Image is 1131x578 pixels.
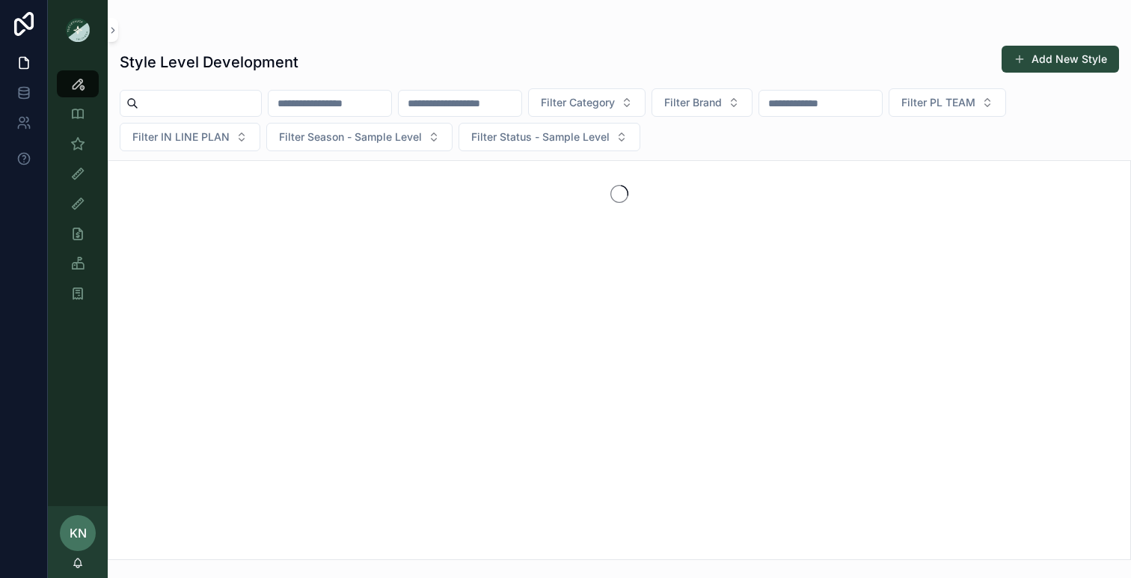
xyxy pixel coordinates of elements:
button: Select Button [528,88,646,117]
button: Select Button [889,88,1006,117]
span: Filter IN LINE PLAN [132,130,230,144]
span: Filter Status - Sample Level [471,130,610,144]
span: Filter Season - Sample Level [279,130,422,144]
button: Select Button [120,123,260,151]
button: Select Button [266,123,453,151]
img: App logo [66,18,90,42]
h1: Style Level Development [120,52,298,73]
span: Filter Brand [664,95,722,110]
button: Select Button [652,88,753,117]
div: scrollable content [48,60,108,326]
span: Filter PL TEAM [901,95,975,110]
span: KN [70,524,87,542]
button: Add New Style [1002,46,1119,73]
button: Select Button [459,123,640,151]
span: Filter Category [541,95,615,110]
